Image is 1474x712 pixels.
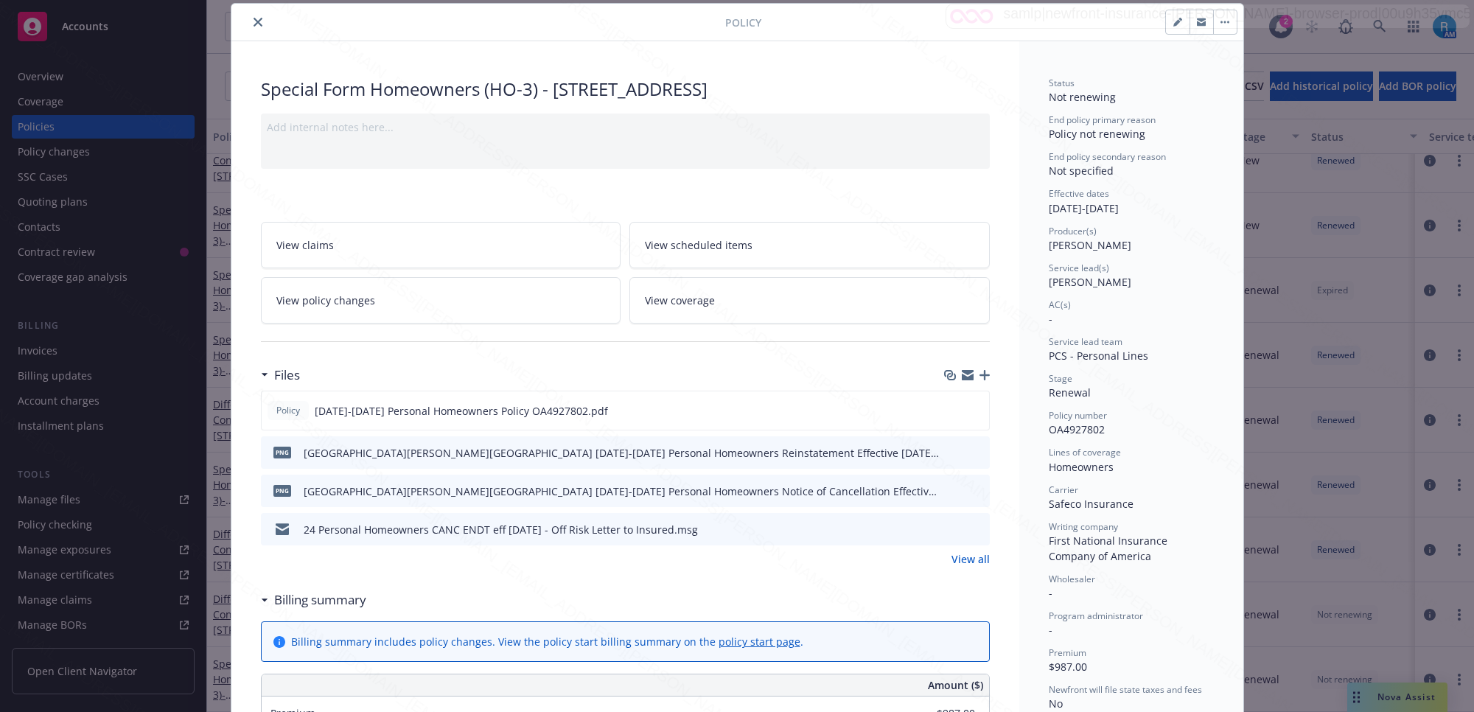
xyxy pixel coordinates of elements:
[629,277,990,324] a: View coverage
[274,366,300,385] h3: Files
[1049,187,1109,200] span: Effective dates
[291,634,803,649] div: Billing summary includes policy changes. View the policy start billing summary on the .
[971,445,984,461] button: preview file
[1049,150,1166,163] span: End policy secondary reason
[725,15,761,30] span: Policy
[1049,422,1105,436] span: OA4927802
[1049,623,1052,637] span: -
[1049,459,1214,475] div: Homeowners
[1049,372,1072,385] span: Stage
[1049,573,1095,585] span: Wholesaler
[1049,484,1078,496] span: Carrier
[947,445,959,461] button: download file
[261,590,366,610] div: Billing summary
[947,522,959,537] button: download file
[1049,610,1143,622] span: Program administrator
[261,366,300,385] div: Files
[971,484,984,499] button: preview file
[276,237,334,253] span: View claims
[1049,312,1052,326] span: -
[1049,127,1145,141] span: Policy not renewing
[1049,225,1097,237] span: Producer(s)
[1049,660,1087,674] span: $987.00
[1049,683,1202,696] span: Newfront will file state taxes and fees
[261,77,990,102] div: Special Form Homeowners (HO-3) - [STREET_ADDRESS]
[947,484,959,499] button: download file
[1049,262,1109,274] span: Service lead(s)
[267,119,984,135] div: Add internal notes here...
[304,522,698,537] div: 24 Personal Homeowners CANC ENDT eff [DATE] - Off Risk Letter to Insured.msg
[1049,586,1052,600] span: -
[1049,697,1063,711] span: No
[315,403,608,419] span: [DATE]-[DATE] Personal Homeowners Policy OA4927802.pdf
[261,277,621,324] a: View policy changes
[249,13,267,31] button: close
[1049,409,1107,422] span: Policy number
[1049,275,1131,289] span: [PERSON_NAME]
[951,551,990,567] a: View all
[946,403,958,419] button: download file
[1049,349,1148,363] span: PCS - Personal Lines
[629,222,990,268] a: View scheduled items
[1049,114,1156,126] span: End policy primary reason
[1049,497,1134,511] span: Safeco Insurance
[261,222,621,268] a: View claims
[274,590,366,610] h3: Billing summary
[719,635,800,649] a: policy start page
[1049,187,1214,215] div: [DATE] - [DATE]
[273,485,291,496] span: png
[1049,446,1121,458] span: Lines of coverage
[273,404,303,417] span: Policy
[1049,77,1075,89] span: Status
[1049,335,1122,348] span: Service lead team
[1049,238,1131,252] span: [PERSON_NAME]
[928,677,983,693] span: Amount ($)
[276,293,375,308] span: View policy changes
[1049,534,1170,563] span: First National Insurance Company of America
[1049,299,1071,311] span: AC(s)
[304,445,941,461] div: [GEOGRAPHIC_DATA][PERSON_NAME][GEOGRAPHIC_DATA] [DATE]-[DATE] Personal Homeowners Reinstatement E...
[645,293,715,308] span: View coverage
[971,522,984,537] button: preview file
[970,403,983,419] button: preview file
[1049,90,1116,104] span: Not renewing
[645,237,752,253] span: View scheduled items
[273,447,291,458] span: PNG
[304,484,941,499] div: [GEOGRAPHIC_DATA][PERSON_NAME][GEOGRAPHIC_DATA] [DATE]-[DATE] Personal Homeowners Notice of Cance...
[1049,164,1114,178] span: Not specified
[1049,385,1091,399] span: Renewal
[1049,646,1086,659] span: Premium
[1049,520,1118,533] span: Writing company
